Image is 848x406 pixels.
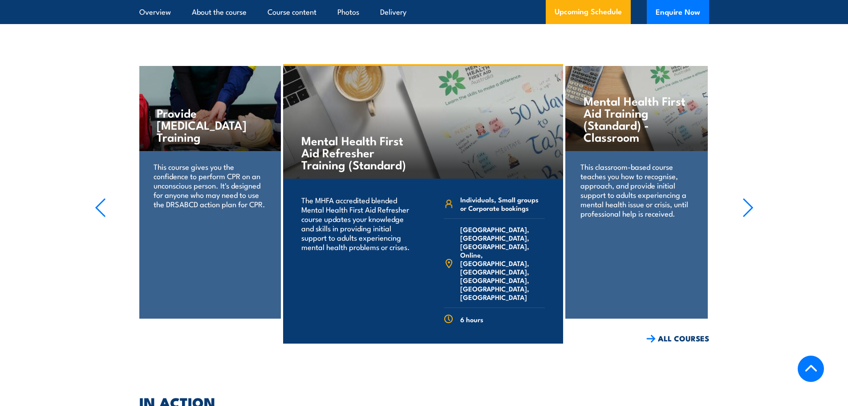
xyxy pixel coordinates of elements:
p: This course gives you the confidence to perform CPR on an unconscious person. It's designed for a... [154,162,265,209]
p: This classroom-based course teaches you how to recognise, approach, and provide initial support t... [580,162,692,218]
h4: Provide [MEDICAL_DATA] Training [157,107,262,143]
span: 6 hours [460,315,483,324]
p: The MHFA accredited blended Mental Health First Aid Refresher course updates your knowledge and s... [301,195,411,251]
h4: Mental Health First Aid Refresher Training (Standard) [301,134,406,170]
span: Individuals, Small groups or Corporate bookings [460,195,545,212]
span: [GEOGRAPHIC_DATA], [GEOGRAPHIC_DATA], [GEOGRAPHIC_DATA], Online, [GEOGRAPHIC_DATA], [GEOGRAPHIC_D... [460,225,545,301]
a: ALL COURSES [646,333,709,344]
h4: Mental Health First Aid Training (Standard) - Classroom [584,94,689,143]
